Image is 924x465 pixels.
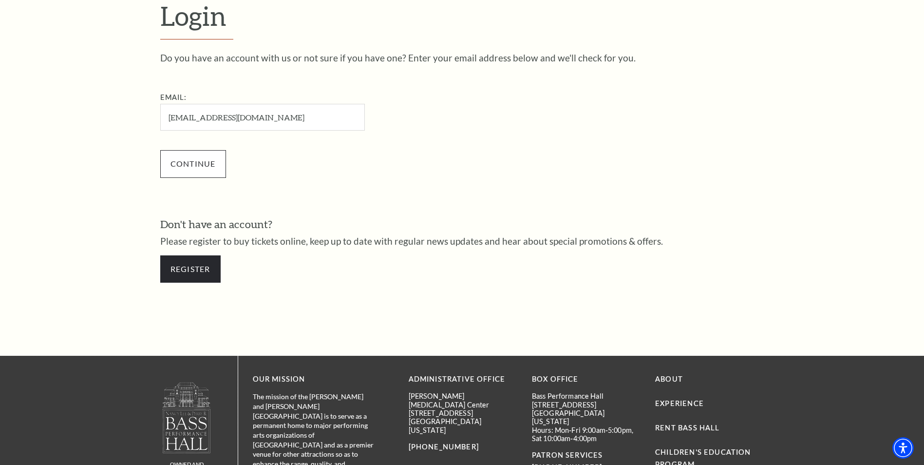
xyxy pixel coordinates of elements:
[655,375,683,383] a: About
[892,437,914,459] div: Accessibility Menu
[532,409,641,426] p: [GEOGRAPHIC_DATA][US_STATE]
[409,409,517,417] p: [STREET_ADDRESS]
[160,104,365,131] input: Required
[532,401,641,409] p: [STREET_ADDRESS]
[162,382,211,453] img: owned and operated by Performing Arts Fort Worth, A NOT-FOR-PROFIT 501(C)3 ORGANIZATION
[160,150,226,177] input: Submit button
[409,417,517,434] p: [GEOGRAPHIC_DATA][US_STATE]
[160,53,764,62] p: Do you have an account with us or not sure if you have one? Enter your email address below and we...
[253,373,375,386] p: OUR MISSION
[160,93,187,101] label: Email:
[655,399,704,407] a: Experience
[409,392,517,409] p: [PERSON_NAME][MEDICAL_DATA] Center
[655,424,719,432] a: Rent Bass Hall
[532,392,641,400] p: Bass Performance Hall
[160,236,764,246] p: Please register to buy tickets online, keep up to date with regular news updates and hear about s...
[160,217,764,232] h3: Don't have an account?
[532,426,641,443] p: Hours: Mon-Fri 9:00am-5:00pm, Sat 10:00am-4:00pm
[409,373,517,386] p: Administrative Office
[160,255,221,283] a: Register
[532,373,641,386] p: BOX OFFICE
[409,441,517,453] p: [PHONE_NUMBER]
